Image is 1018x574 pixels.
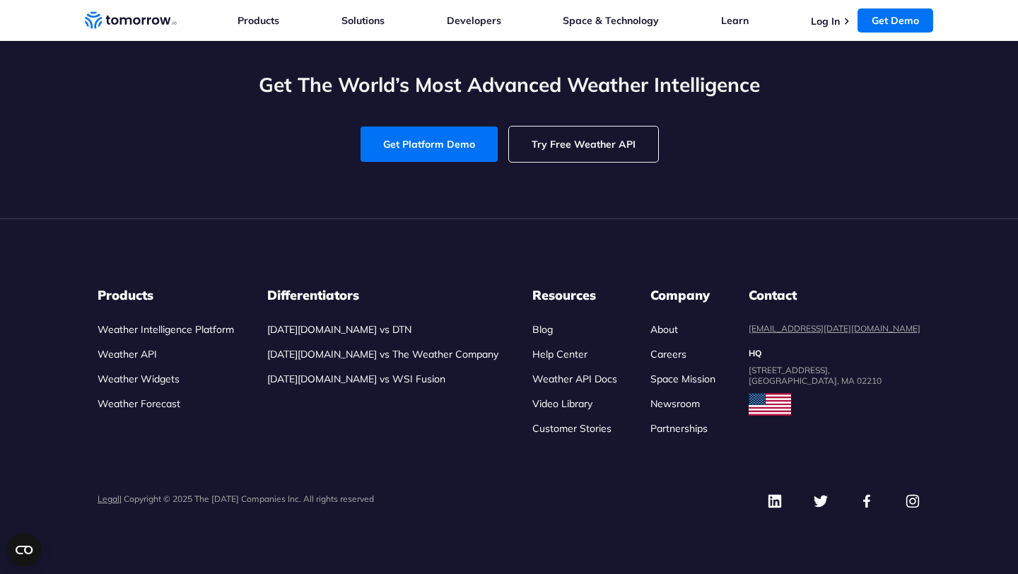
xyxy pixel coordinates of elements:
a: [DATE][DOMAIN_NAME] vs WSI Fusion [267,373,445,385]
a: Partnerships [650,422,708,435]
a: Developers [447,14,501,27]
dl: contact details [749,287,920,386]
a: Products [238,14,279,27]
a: Get Demo [858,8,933,33]
p: | Copyright © 2025 The [DATE] Companies Inc. All rights reserved [98,493,374,504]
h3: Products [98,287,234,304]
a: [EMAIL_ADDRESS][DATE][DOMAIN_NAME] [749,323,920,334]
dd: [STREET_ADDRESS], [GEOGRAPHIC_DATA], MA 02210 [749,365,920,386]
button: Open CMP widget [7,533,41,567]
img: Linkedin [767,493,783,509]
img: Instagram [905,493,920,509]
a: Help Center [532,348,587,361]
img: usa flag [749,393,791,416]
dt: Contact [749,287,920,304]
h2: Get The World’s Most Advanced Weather Intelligence [85,71,933,98]
a: Solutions [341,14,385,27]
a: Newsroom [650,397,700,410]
h3: Company [650,287,715,304]
a: Space Mission [650,373,715,385]
img: Twitter [813,493,829,509]
a: About [650,323,678,336]
a: Weather Widgets [98,373,180,385]
a: [DATE][DOMAIN_NAME] vs The Weather Company [267,348,498,361]
a: Try Free Weather API [509,127,658,162]
a: Get Platform Demo [361,127,498,162]
a: Customer Stories [532,422,612,435]
a: Weather API [98,348,157,361]
a: Space & Technology [563,14,659,27]
dt: HQ [749,348,920,359]
a: Weather API Docs [532,373,617,385]
h3: Resources [532,287,617,304]
a: Log In [811,15,840,28]
a: [DATE][DOMAIN_NAME] vs DTN [267,323,411,336]
a: Video Library [532,397,592,410]
a: Weather Forecast [98,397,180,410]
a: Learn [721,14,749,27]
img: Facebook [859,493,874,509]
a: Weather Intelligence Platform [98,323,234,336]
h3: Differentiators [267,287,498,304]
a: Blog [532,323,553,336]
a: Legal [98,493,119,504]
a: Careers [650,348,686,361]
a: Home link [85,10,177,31]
